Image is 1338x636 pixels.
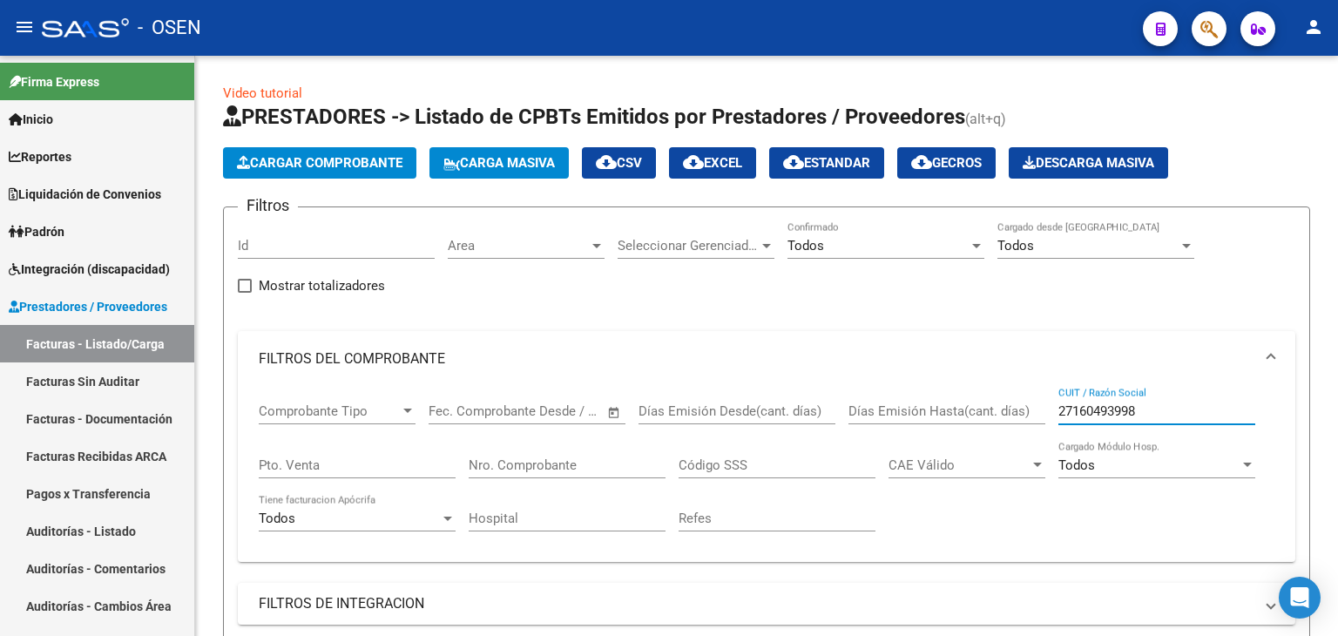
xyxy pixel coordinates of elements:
span: Estandar [783,155,870,171]
mat-expansion-panel-header: FILTROS DEL COMPROBANTE [238,331,1295,387]
mat-expansion-panel-header: FILTROS DE INTEGRACION [238,583,1295,625]
button: Cargar Comprobante [223,147,416,179]
mat-panel-title: FILTROS DE INTEGRACION [259,594,1254,613]
span: EXCEL [683,155,742,171]
span: Descarga Masiva [1023,155,1154,171]
span: Firma Express [9,72,99,91]
span: Seleccionar Gerenciador [618,238,759,254]
span: Integración (discapacidad) [9,260,170,279]
a: Video tutorial [223,85,302,101]
button: Descarga Masiva [1009,147,1168,179]
mat-icon: menu [14,17,35,37]
span: Padrón [9,222,64,241]
span: CAE Válido [889,457,1030,473]
span: Carga Masiva [443,155,555,171]
mat-icon: cloud_download [683,152,704,173]
span: Todos [259,511,295,526]
span: Inicio [9,110,53,129]
button: CSV [582,147,656,179]
span: Comprobante Tipo [259,403,400,419]
mat-icon: cloud_download [783,152,804,173]
span: Cargar Comprobante [237,155,402,171]
span: PRESTADORES -> Listado de CPBTs Emitidos por Prestadores / Proveedores [223,105,965,129]
span: Prestadores / Proveedores [9,297,167,316]
input: Fecha inicio [429,403,499,419]
div: Open Intercom Messenger [1279,577,1321,619]
span: CSV [596,155,642,171]
mat-icon: person [1303,17,1324,37]
mat-icon: cloud_download [911,152,932,173]
span: Todos [1058,457,1095,473]
button: Open calendar [605,403,625,423]
span: Liquidación de Convenios [9,185,161,204]
span: Area [448,238,589,254]
button: Gecros [897,147,996,179]
span: Reportes [9,147,71,166]
button: EXCEL [669,147,756,179]
div: FILTROS DEL COMPROBANTE [238,387,1295,562]
span: Mostrar totalizadores [259,275,385,296]
span: - OSEN [138,9,201,47]
span: Todos [997,238,1034,254]
h3: Filtros [238,193,298,218]
app-download-masive: Descarga masiva de comprobantes (adjuntos) [1009,147,1168,179]
mat-panel-title: FILTROS DEL COMPROBANTE [259,349,1254,369]
span: Gecros [911,155,982,171]
span: Todos [787,238,824,254]
input: Fecha fin [515,403,599,419]
span: (alt+q) [965,111,1006,127]
button: Carga Masiva [429,147,569,179]
button: Estandar [769,147,884,179]
mat-icon: cloud_download [596,152,617,173]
